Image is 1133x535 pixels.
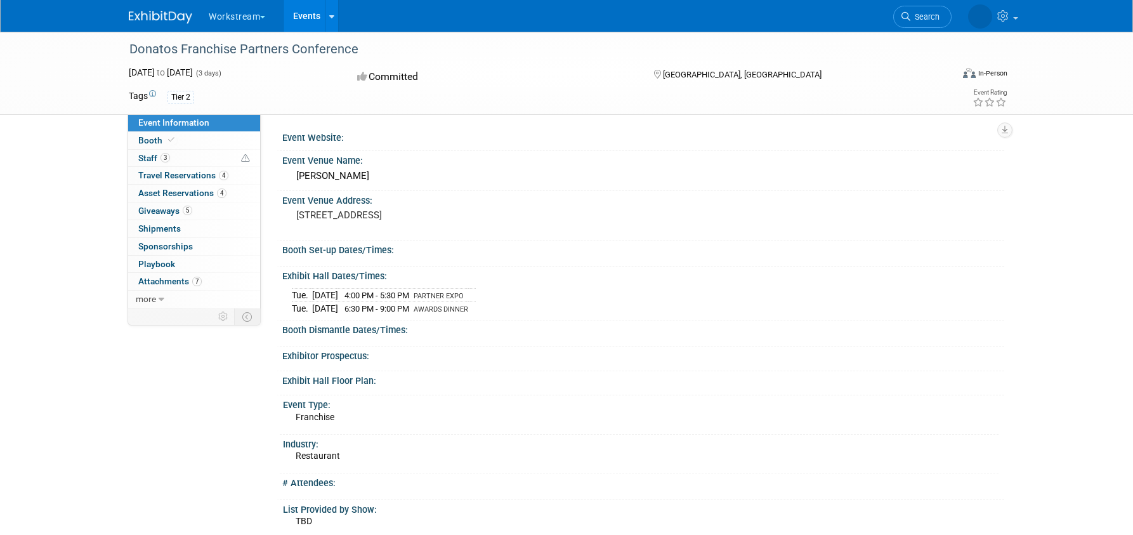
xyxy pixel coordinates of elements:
[183,206,192,215] span: 5
[195,69,221,77] span: (3 days)
[138,117,209,128] span: Event Information
[129,89,156,104] td: Tags
[296,451,340,461] span: Restaurant
[128,167,260,184] a: Travel Reservations4
[125,38,933,61] div: Donatos Franchise Partners Conference
[282,371,1004,387] div: Exhibit Hall Floor Plan:
[138,206,192,216] span: Giveaways
[138,153,170,163] span: Staff
[353,66,634,88] div: Committed
[282,191,1004,207] div: Event Venue Address:
[128,291,260,308] a: more
[282,267,1004,282] div: Exhibit Hall Dates/Times:
[235,308,261,325] td: Toggle Event Tabs
[128,150,260,167] a: Staff3
[138,241,193,251] span: Sponsorships
[282,128,1004,144] div: Event Website:
[910,12,940,22] span: Search
[344,291,409,300] span: 4:00 PM - 5:30 PM
[128,185,260,202] a: Asset Reservations4
[414,292,464,300] span: PARTNER EXPO
[160,153,170,162] span: 3
[296,412,334,422] span: Franchise
[217,188,226,198] span: 4
[283,395,999,411] div: Event Type:
[128,220,260,237] a: Shipments
[282,241,1004,256] div: Booth Set-up Dates/Times:
[155,67,167,77] span: to
[138,259,175,269] span: Playbook
[292,302,312,315] td: Tue.
[978,69,1007,78] div: In-Person
[296,516,312,526] span: TBD
[963,68,976,78] img: Format-Inperson.png
[968,4,992,29] img: Lianna Louie
[129,11,192,23] img: ExhibitDay
[138,170,228,180] span: Travel Reservations
[283,435,999,451] div: Industry:
[282,320,1004,336] div: Booth Dismantle Dates/Times:
[168,136,174,143] i: Booth reservation complete
[893,6,952,28] a: Search
[128,132,260,149] a: Booth
[128,114,260,131] a: Event Information
[663,70,822,79] span: [GEOGRAPHIC_DATA], [GEOGRAPHIC_DATA]
[128,256,260,273] a: Playbook
[136,294,156,304] span: more
[282,151,1004,167] div: Event Venue Name:
[312,302,338,315] td: [DATE]
[213,308,235,325] td: Personalize Event Tab Strip
[312,288,338,302] td: [DATE]
[296,209,569,221] pre: [STREET_ADDRESS]
[241,153,250,164] span: Potential Scheduling Conflict -- at least one attendee is tagged in another overlapping event.
[167,91,194,104] div: Tier 2
[344,304,409,314] span: 6:30 PM - 9:00 PM
[877,66,1007,85] div: Event Format
[283,500,999,516] div: List Provided by Show:
[138,276,202,286] span: Attachments
[282,347,1004,362] div: Exhibitor Prospectus:
[138,135,177,145] span: Booth
[292,288,312,302] td: Tue.
[128,238,260,255] a: Sponsorships
[128,273,260,290] a: Attachments7
[282,473,1004,489] div: # Attendees:
[973,89,1007,96] div: Event Rating
[128,202,260,220] a: Giveaways5
[192,277,202,286] span: 7
[414,305,468,314] span: AWARDS DINNER
[129,67,193,77] span: [DATE] [DATE]
[219,171,228,180] span: 4
[138,223,181,234] span: Shipments
[292,166,995,186] div: [PERSON_NAME]
[138,188,226,198] span: Asset Reservations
